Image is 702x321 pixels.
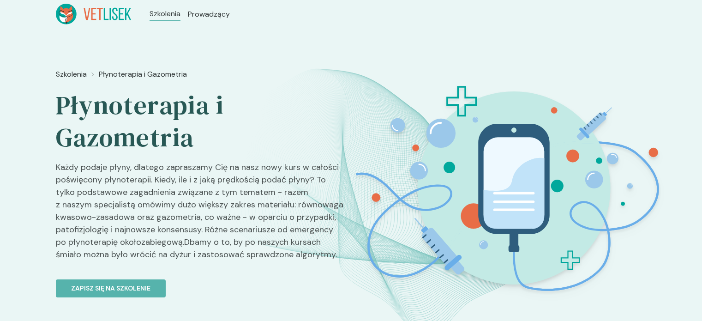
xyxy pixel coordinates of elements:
h2: Płynoterapia i Gazometria [56,89,344,154]
a: Prowadzący [188,9,230,20]
button: Zapisz się na szkolenie [56,279,166,297]
a: Zapisz się na szkolenie [56,268,344,297]
a: Szkolenia [56,69,87,80]
a: Płynoterapia i Gazometria [99,69,187,80]
p: Każdy podaje płyny, dlatego zapraszamy Cię na nasz nowy kurs w całości poświęcony płynoterapii. K... [56,161,344,268]
img: Zpay7h5LeNNTxNgx_P%C5%82ynoterapia_BT.svg [350,65,678,311]
p: Zapisz się na szkolenie [71,284,150,293]
a: Szkolenia [150,8,180,19]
